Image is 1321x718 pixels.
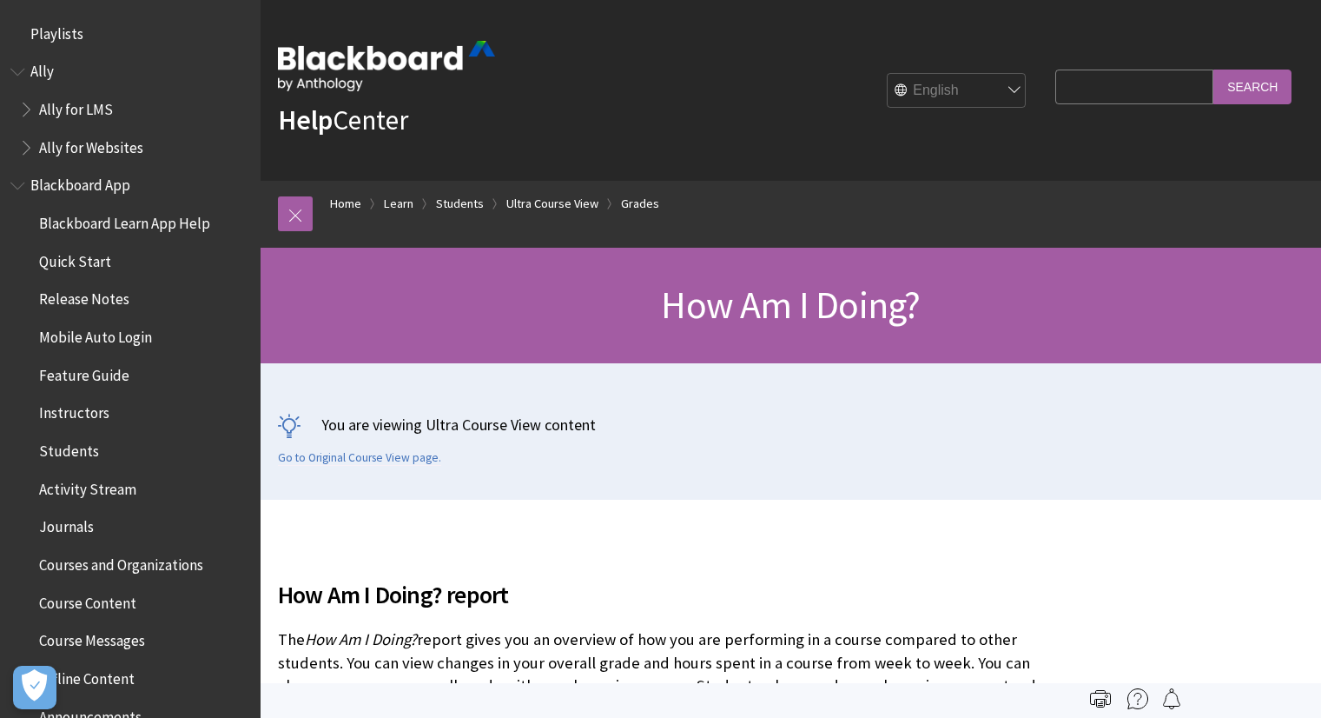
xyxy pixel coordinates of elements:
span: Activity Stream [39,475,136,498]
span: Instructors [39,399,109,422]
span: Quick Start [39,247,111,270]
nav: Book outline for Playlists [10,19,250,49]
span: Blackboard App [30,171,130,195]
button: Open Preferences [13,666,56,709]
img: Print [1090,688,1111,709]
nav: Book outline for Anthology Ally Help [10,57,250,163]
span: Release Notes [39,285,129,309]
span: Ally for LMS [39,95,113,118]
span: Course Messages [39,627,145,650]
p: You are viewing Ultra Course View content [278,414,1304,435]
span: How Am I Doing? [305,629,417,649]
span: Ally for Websites [39,133,143,156]
span: Blackboard Learn App Help [39,209,210,232]
span: Mobile Auto Login [39,322,152,346]
img: Blackboard by Anthology [278,41,495,91]
a: Learn [384,193,413,215]
span: Course Content [39,588,136,612]
span: Journals [39,513,94,536]
span: Playlists [30,19,83,43]
span: Students [39,436,99,460]
input: Search [1213,70,1291,103]
a: Ultra Course View [506,193,598,215]
img: More help [1127,688,1148,709]
span: How Am I Doing? [661,281,920,329]
span: Feature Guide [39,361,129,384]
select: Site Language Selector [888,74,1027,109]
span: How Am I Doing? report [278,576,1047,613]
span: Courses and Organizations [39,550,203,574]
a: Go to Original Course View page. [278,450,441,466]
span: Offline Content [39,664,135,688]
a: Students [436,193,484,215]
a: Grades [621,193,659,215]
img: Follow this page [1161,688,1182,709]
span: Ally [30,57,54,81]
strong: Help [278,103,333,137]
a: Home [330,193,361,215]
a: HelpCenter [278,103,408,137]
